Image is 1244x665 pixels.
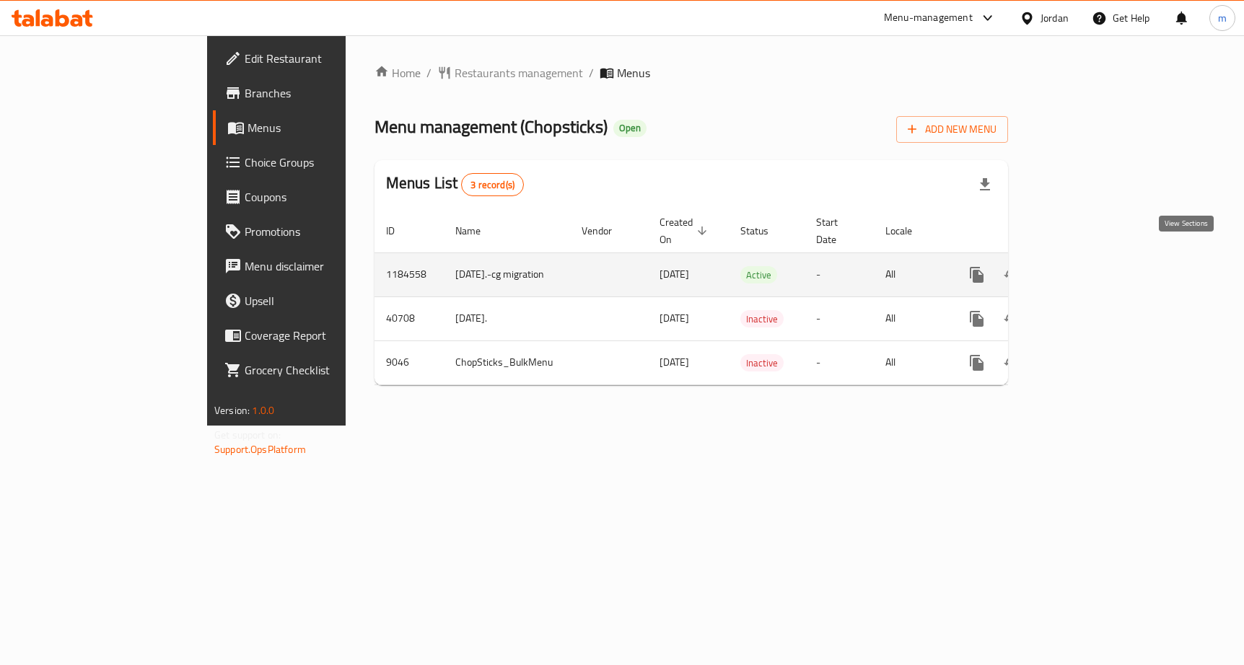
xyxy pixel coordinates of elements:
[960,301,994,336] button: more
[374,110,608,143] span: Menu management ( Chopsticks )
[805,252,874,296] td: -
[374,64,1008,82] nav: breadcrumb
[426,64,432,82] li: /
[740,310,784,327] div: Inactive
[613,120,647,137] div: Open
[213,41,415,76] a: Edit Restaurant
[994,345,1029,380] button: Change Status
[740,354,784,371] div: Inactive
[994,301,1029,336] button: Change Status
[248,119,403,136] span: Menus
[444,252,570,296] td: [DATE].-cg migration
[1041,10,1069,26] div: Jordan
[660,265,689,283] span: [DATE]
[213,283,415,318] a: Upsell
[245,361,403,379] span: Grocery Checklist
[374,209,1110,385] table: enhanced table
[455,222,499,239] span: Name
[740,222,787,239] span: Status
[874,340,948,384] td: All
[245,223,403,240] span: Promotions
[589,64,594,82] li: /
[214,401,250,420] span: Version:
[444,340,570,384] td: ChopSticks_BulkMenu
[213,76,415,110] a: Branches
[960,257,994,292] button: more
[884,9,973,27] div: Menu-management
[805,340,874,384] td: -
[874,252,948,296] td: All
[805,296,874,340] td: -
[660,213,711,248] span: Created On
[213,353,415,387] a: Grocery Checklist
[896,116,1008,143] button: Add New Menu
[613,122,647,134] span: Open
[816,213,857,248] span: Start Date
[582,222,631,239] span: Vendor
[213,318,415,353] a: Coverage Report
[462,178,523,192] span: 3 record(s)
[213,110,415,145] a: Menus
[455,64,583,82] span: Restaurants management
[245,257,403,275] span: Menu disclaimer
[444,296,570,340] td: [DATE].
[740,355,784,371] span: Inactive
[740,267,777,283] span: Active
[214,426,281,444] span: Get support on:
[740,311,784,327] span: Inactive
[214,440,306,459] a: Support.OpsPlatform
[245,327,403,344] span: Coverage Report
[960,345,994,380] button: more
[213,180,415,214] a: Coupons
[908,120,996,138] span: Add New Menu
[386,172,524,196] h2: Menus List
[948,209,1110,253] th: Actions
[617,64,650,82] span: Menus
[968,167,1002,202] div: Export file
[245,50,403,67] span: Edit Restaurant
[437,64,583,82] a: Restaurants management
[386,222,413,239] span: ID
[660,353,689,371] span: [DATE]
[885,222,931,239] span: Locale
[461,173,524,196] div: Total records count
[245,84,403,102] span: Branches
[245,292,403,309] span: Upsell
[245,188,403,206] span: Coupons
[660,309,689,327] span: [DATE]
[1218,10,1227,26] span: m
[213,145,415,180] a: Choice Groups
[252,401,274,420] span: 1.0.0
[874,296,948,340] td: All
[245,154,403,171] span: Choice Groups
[213,214,415,249] a: Promotions
[213,249,415,283] a: Menu disclaimer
